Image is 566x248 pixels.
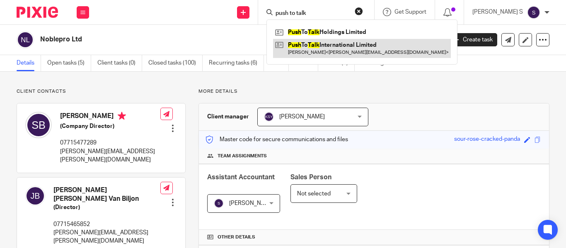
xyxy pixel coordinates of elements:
span: Sales Person [290,174,331,181]
p: [PERSON_NAME][EMAIL_ADDRESS][PERSON_NAME][DOMAIN_NAME] [60,147,160,164]
input: Search [275,10,349,17]
span: [PERSON_NAME] [279,114,325,120]
img: svg%3E [214,198,224,208]
button: Clear [355,7,363,15]
p: [PERSON_NAME][EMAIL_ADDRESS][PERSON_NAME][DOMAIN_NAME] [53,229,160,246]
div: sour-rose-cracked-panda [454,135,520,144]
p: 07715477289 [60,139,160,147]
p: Client contacts [17,88,186,95]
h3: Client manager [207,113,249,121]
span: Assistant Accountant [207,174,275,181]
img: svg%3E [264,112,274,122]
a: Client tasks (0) [97,55,142,71]
h2: Noblepro Ltd [40,35,358,44]
span: Not selected [297,191,331,197]
a: Create task [449,33,497,46]
p: More details [198,88,549,95]
img: Pixie [17,7,58,18]
p: 07715465852 [53,220,160,229]
img: svg%3E [25,186,45,206]
i: Primary [118,112,126,120]
p: [PERSON_NAME] S [472,8,523,16]
span: Other details [218,234,255,241]
h4: [PERSON_NAME] [60,112,160,122]
h5: (Director) [53,203,160,212]
span: Get Support [394,9,426,15]
a: Closed tasks (100) [148,55,203,71]
span: Team assignments [218,153,267,159]
span: [PERSON_NAME] S [229,200,280,206]
img: svg%3E [25,112,52,138]
a: Details [17,55,41,71]
img: svg%3E [527,6,540,19]
a: Open tasks (5) [47,55,91,71]
a: Recurring tasks (6) [209,55,264,71]
h4: [PERSON_NAME] [PERSON_NAME] Van Biljon [53,186,160,204]
img: svg%3E [17,31,34,48]
p: Master code for secure communications and files [205,135,348,144]
h5: (Company Director) [60,122,160,130]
